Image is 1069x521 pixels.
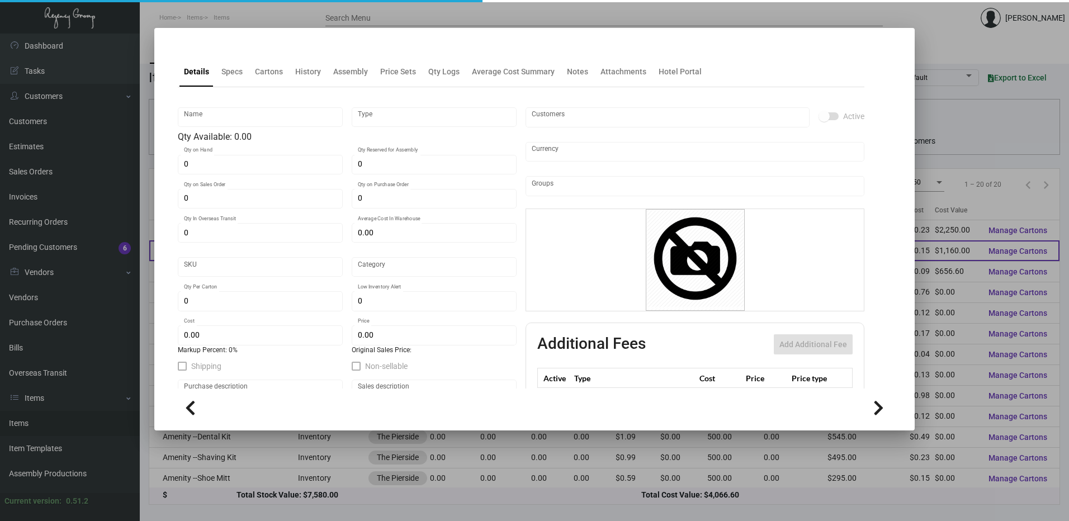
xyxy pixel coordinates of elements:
[789,368,839,388] th: Price type
[255,66,283,78] div: Cartons
[743,368,789,388] th: Price
[428,66,460,78] div: Qty Logs
[178,130,517,144] div: Qty Available: 0.00
[600,66,646,78] div: Attachments
[843,110,864,123] span: Active
[659,66,702,78] div: Hotel Portal
[191,359,221,373] span: Shipping
[4,495,62,507] div: Current version:
[333,66,368,78] div: Assembly
[184,66,209,78] div: Details
[532,113,804,122] input: Add new..
[532,182,859,191] input: Add new..
[221,66,243,78] div: Specs
[538,368,572,388] th: Active
[571,368,697,388] th: Type
[295,66,321,78] div: History
[472,66,555,78] div: Average Cost Summary
[537,334,646,354] h2: Additional Fees
[567,66,588,78] div: Notes
[380,66,416,78] div: Price Sets
[779,340,847,349] span: Add Additional Fee
[774,334,853,354] button: Add Additional Fee
[365,359,408,373] span: Non-sellable
[697,368,742,388] th: Cost
[66,495,88,507] div: 0.51.2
